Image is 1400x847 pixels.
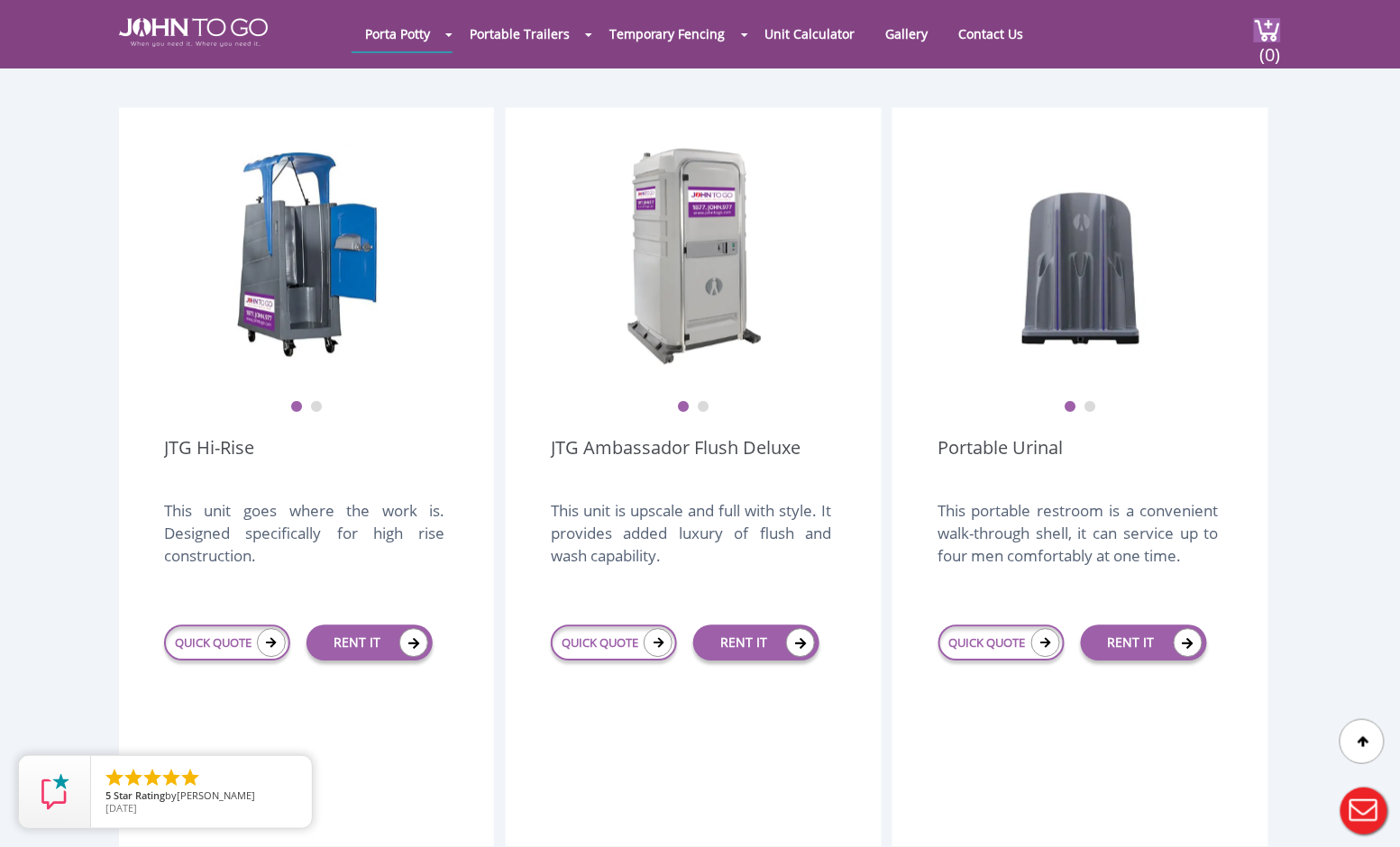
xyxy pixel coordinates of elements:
[938,435,1063,486] a: Portable Urinal
[938,624,1065,660] a: QUICK QUOTE
[114,788,165,802] span: Star Rating
[105,788,111,802] span: 5
[104,767,125,788] li: 
[164,435,254,486] a: JTG Hi-Rise
[693,624,819,660] a: RENT IT
[456,16,583,51] a: Portable Trailers
[596,16,739,51] a: Temporary Fencing
[752,16,869,51] a: Unit Calculator
[1009,143,1153,369] img: urinal unit 1
[1084,401,1097,414] button: 2 of 2
[677,401,690,414] button: 1 of 2
[119,18,268,47] img: JOHN to go
[164,499,444,586] div: This unit goes where the work is. Designed specifically for high rise construction.
[697,401,709,414] button: 2 of 2
[1081,624,1207,660] a: RENT IT
[938,499,1218,586] div: This portable restroom is a convenient walk-through shell, it can service up to four men comforta...
[290,401,303,414] button: 1 of 2
[160,767,182,788] li: 
[105,801,137,815] span: [DATE]
[1254,18,1281,42] img: cart a
[1328,775,1400,847] button: Live Chat
[164,624,290,660] a: QUICK QUOTE
[179,767,201,788] li: 
[551,624,677,660] a: QUICK QUOTE
[142,767,163,788] li: 
[310,401,323,414] button: 2 of 2
[37,774,73,810] img: Review Rating
[123,767,144,788] li: 
[235,143,380,369] img: JTG Hi-Rise Unit
[1065,401,1077,414] button: 1 of 2
[352,16,444,51] a: Porta Potty
[1259,28,1281,67] span: (0)
[551,499,831,586] div: This unit is upscale and full with style. It provides added luxury of flush and wash capability.
[307,624,433,660] a: RENT IT
[873,16,942,51] a: Gallery
[105,790,297,803] span: by
[177,788,255,802] span: [PERSON_NAME]
[946,16,1038,51] a: Contact Us
[551,435,801,486] a: JTG Ambassador Flush Deluxe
